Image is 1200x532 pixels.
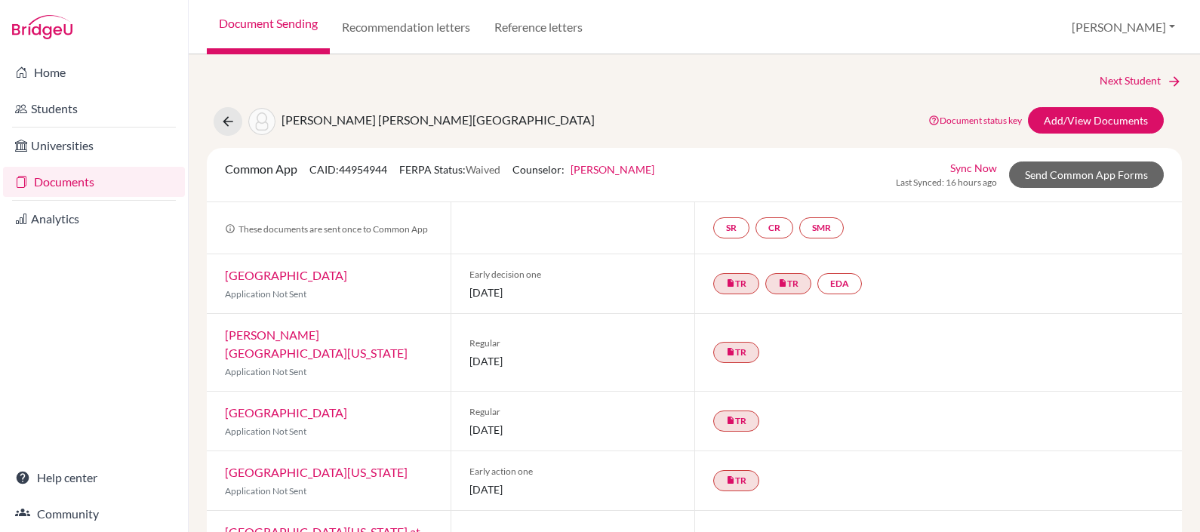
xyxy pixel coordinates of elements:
span: [DATE] [469,481,676,497]
span: [DATE] [469,353,676,369]
span: Application Not Sent [225,366,306,377]
a: [GEOGRAPHIC_DATA] [225,405,347,420]
a: CR [755,217,793,238]
a: Analytics [3,204,185,234]
span: Early decision one [469,268,676,281]
span: These documents are sent once to Common App [225,223,428,235]
a: SMR [799,217,844,238]
span: Last Synced: 16 hours ago [896,176,997,189]
a: [PERSON_NAME] [571,163,654,176]
span: Application Not Sent [225,426,306,437]
span: Application Not Sent [225,485,306,497]
span: [PERSON_NAME] [PERSON_NAME][GEOGRAPHIC_DATA] [282,112,595,127]
a: Add/View Documents [1028,107,1164,134]
span: Common App [225,161,297,176]
a: Next Student [1100,72,1182,89]
a: Home [3,57,185,88]
a: insert_drive_fileTR [713,273,759,294]
a: [GEOGRAPHIC_DATA][US_STATE] [225,465,408,479]
span: CAID: 44954944 [309,163,387,176]
a: Documents [3,167,185,197]
a: EDA [817,273,862,294]
span: Regular [469,405,676,419]
span: Early action one [469,465,676,478]
button: [PERSON_NAME] [1065,13,1182,42]
a: Document status key [928,115,1022,126]
span: FERPA Status: [399,163,500,176]
span: [DATE] [469,284,676,300]
img: Bridge-U [12,15,72,39]
a: Community [3,499,185,529]
span: Application Not Sent [225,288,306,300]
span: Counselor: [512,163,654,176]
a: Help center [3,463,185,493]
a: insert_drive_fileTR [713,470,759,491]
span: Waived [466,163,500,176]
a: Send Common App Forms [1009,161,1164,188]
i: insert_drive_file [726,475,735,484]
span: [DATE] [469,422,676,438]
span: Regular [469,337,676,350]
a: SR [713,217,749,238]
i: insert_drive_file [726,347,735,356]
a: [GEOGRAPHIC_DATA] [225,268,347,282]
a: Universities [3,131,185,161]
a: Students [3,94,185,124]
a: [PERSON_NAME][GEOGRAPHIC_DATA][US_STATE] [225,328,408,360]
a: insert_drive_fileTR [713,342,759,363]
a: insert_drive_fileTR [713,411,759,432]
i: insert_drive_file [726,278,735,288]
a: insert_drive_fileTR [765,273,811,294]
i: insert_drive_file [778,278,787,288]
a: Sync Now [950,160,997,176]
i: insert_drive_file [726,416,735,425]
